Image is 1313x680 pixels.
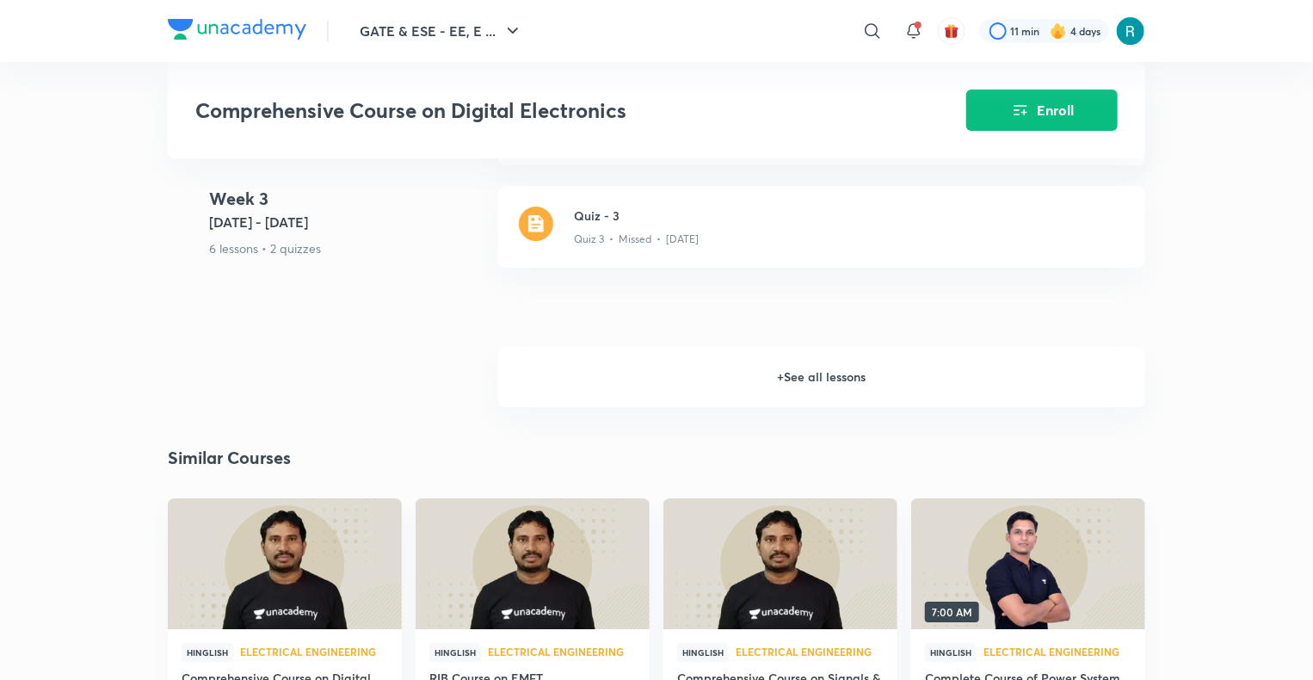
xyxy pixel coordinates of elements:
[165,497,404,630] img: new-thumbnail
[209,239,484,257] p: 6 lessons • 2 quizzes
[240,646,388,657] span: Electrical Engineering
[488,646,636,657] span: Electrical Engineering
[736,646,884,658] a: Electrical Engineering
[519,207,553,241] img: quiz
[488,646,636,658] a: Electrical Engineering
[209,212,484,232] h5: [DATE] - [DATE]
[168,498,402,629] a: new-thumbnail
[1050,22,1067,40] img: streak
[498,186,1145,288] a: quizQuiz - 3Quiz 3 • Missed • [DATE]
[925,643,977,662] span: Hinglish
[209,186,484,212] h4: Week 3
[168,19,306,44] a: Company Logo
[349,14,533,48] button: GATE & ESE - EE, E ...
[195,98,869,123] h3: Comprehensive Course on Digital Electronics
[1116,16,1145,46] img: AaDeeTri
[911,498,1145,629] a: new-thumbnail7:00 AM
[574,207,1125,225] h3: Quiz - 3
[168,445,291,471] h2: Similar Courses
[909,497,1147,630] img: new-thumbnail
[925,602,979,622] span: 7:00 AM
[983,646,1131,658] a: Electrical Engineering
[413,497,651,630] img: new-thumbnail
[966,90,1118,131] button: Enroll
[938,17,965,45] button: avatar
[944,23,959,39] img: avatar
[182,643,233,662] span: Hinglish
[736,646,884,657] span: Electrical Engineering
[429,643,481,662] span: Hinglish
[661,497,899,630] img: new-thumbnail
[168,19,306,40] img: Company Logo
[663,498,897,629] a: new-thumbnail
[983,646,1131,657] span: Electrical Engineering
[677,643,729,662] span: Hinglish
[416,498,650,629] a: new-thumbnail
[498,347,1145,407] h6: + See all lessons
[574,232,699,247] p: Quiz 3 • Missed • [DATE]
[240,646,388,658] a: Electrical Engineering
